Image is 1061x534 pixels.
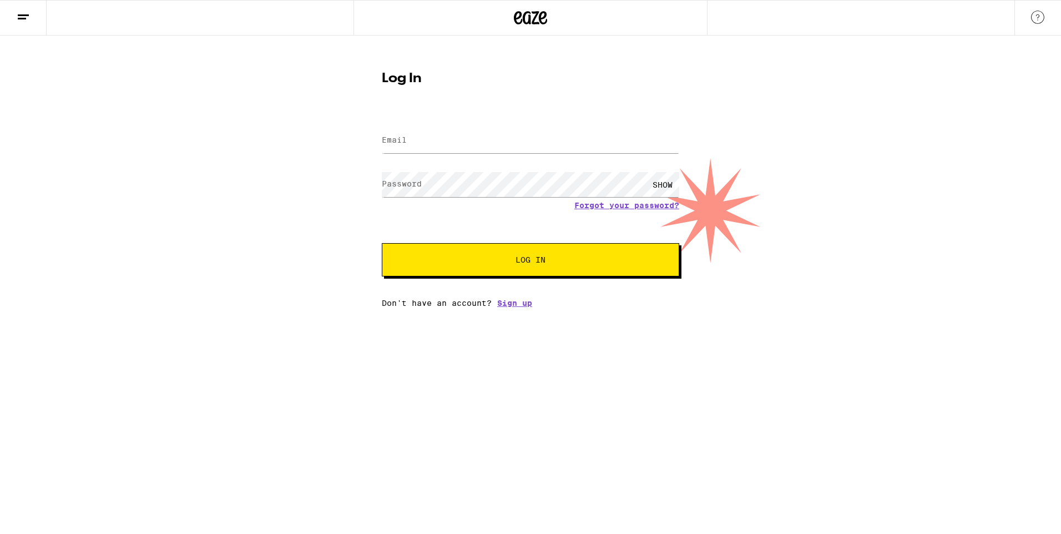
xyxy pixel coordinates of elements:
[574,201,679,210] a: Forgot your password?
[646,172,679,197] div: SHOW
[382,135,407,144] label: Email
[516,256,545,264] span: Log In
[382,179,422,188] label: Password
[382,128,679,153] input: Email
[382,243,679,276] button: Log In
[382,299,679,308] div: Don't have an account?
[497,299,532,308] a: Sign up
[382,72,679,85] h1: Log In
